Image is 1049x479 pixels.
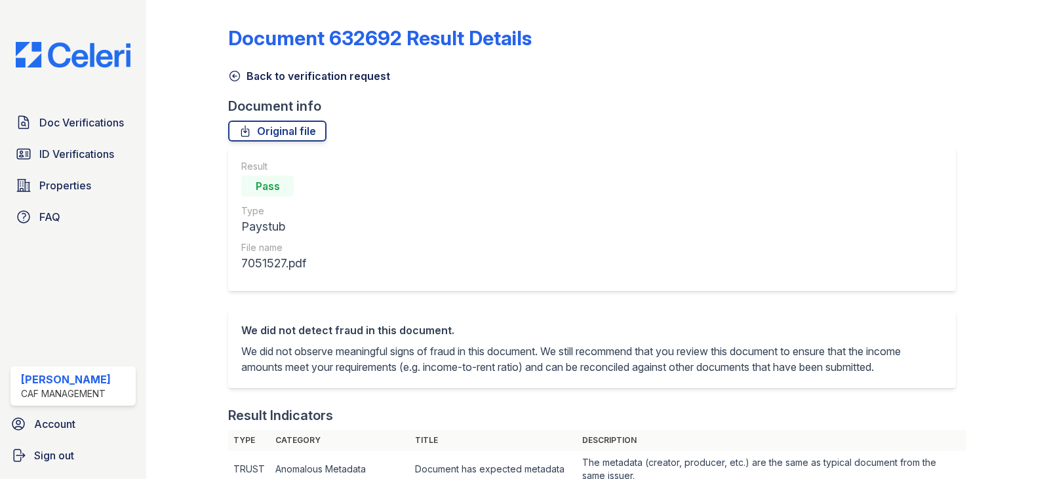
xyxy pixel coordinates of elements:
[228,97,966,115] div: Document info
[5,411,141,437] a: Account
[5,442,141,469] a: Sign out
[241,343,943,375] p: We did not observe meaningful signs of fraud in this document. We still recommend that you review...
[39,115,124,130] span: Doc Verifications
[21,387,111,400] div: CAF Management
[577,430,966,451] th: Description
[10,204,136,230] a: FAQ
[10,141,136,167] a: ID Verifications
[34,448,74,463] span: Sign out
[21,372,111,387] div: [PERSON_NAME]
[241,176,294,197] div: Pass
[241,241,306,254] div: File name
[228,68,390,84] a: Back to verification request
[39,146,114,162] span: ID Verifications
[228,121,327,142] a: Original file
[241,204,306,218] div: Type
[228,406,333,425] div: Result Indicators
[34,416,75,432] span: Account
[228,430,270,451] th: Type
[241,218,306,236] div: Paystub
[5,42,141,67] img: CE_Logo_Blue-a8612792a0a2168367f1c8372b55b34899dd931a85d93a1a3d3e32e68fde9ad4.png
[241,254,306,273] div: 7051527.pdf
[228,26,532,50] a: Document 632692 Result Details
[39,209,60,225] span: FAQ
[39,178,91,193] span: Properties
[10,172,136,199] a: Properties
[410,430,577,451] th: Title
[241,322,943,338] div: We did not detect fraud in this document.
[241,160,306,173] div: Result
[270,430,410,451] th: Category
[994,427,1036,466] iframe: chat widget
[10,109,136,136] a: Doc Verifications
